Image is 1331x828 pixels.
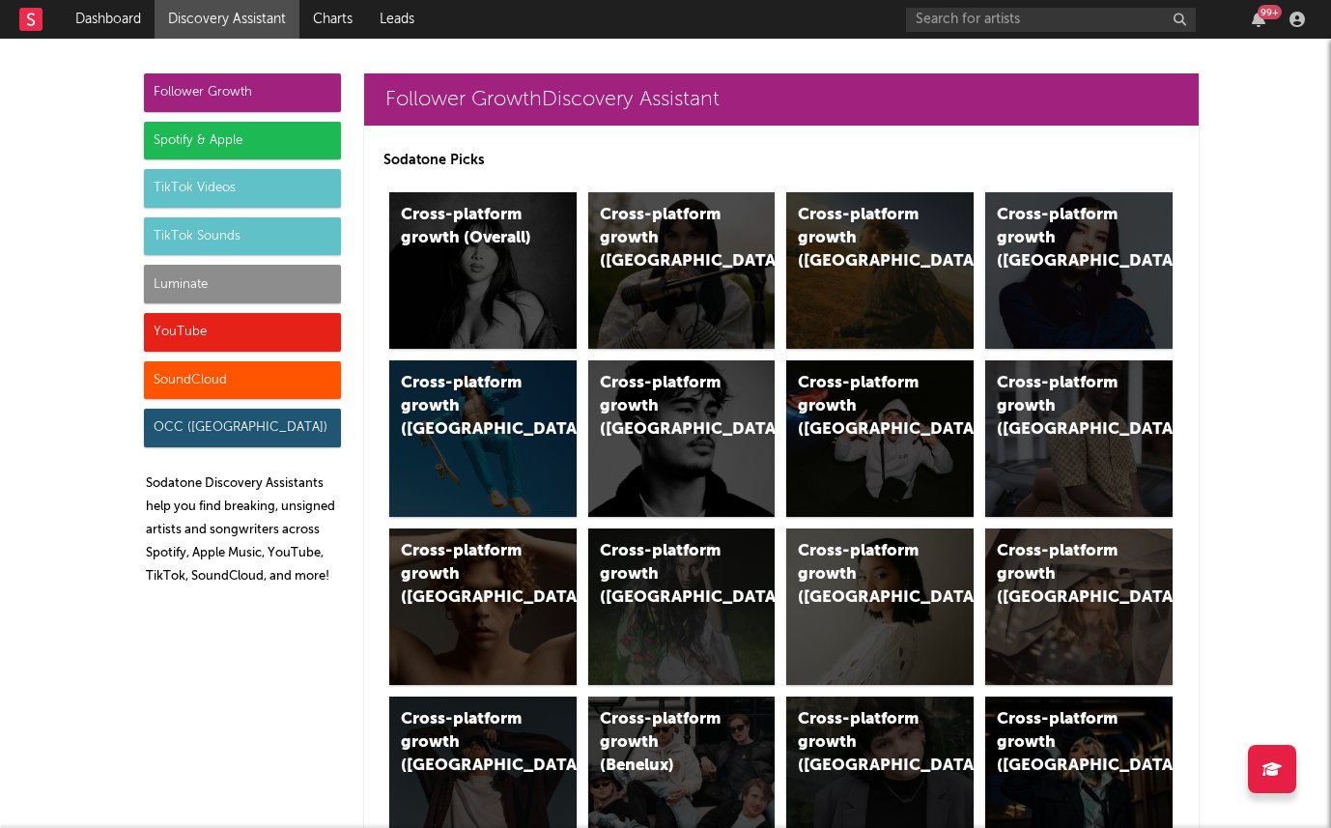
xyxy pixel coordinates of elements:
div: Follower Growth [144,73,341,112]
p: Sodatone Discovery Assistants help you find breaking, unsigned artists and songwriters across Spo... [146,472,341,588]
div: TikTok Videos [144,169,341,208]
div: OCC ([GEOGRAPHIC_DATA]) [144,409,341,447]
div: Cross-platform growth (Benelux) [600,708,731,778]
div: Cross-platform growth ([GEOGRAPHIC_DATA]) [600,540,731,610]
a: Cross-platform growth ([GEOGRAPHIC_DATA]) [588,528,776,685]
input: Search for artists [906,8,1196,32]
a: Cross-platform growth ([GEOGRAPHIC_DATA]) [985,192,1173,349]
div: SoundCloud [144,361,341,400]
div: Cross-platform growth ([GEOGRAPHIC_DATA]) [798,540,929,610]
div: Cross-platform growth ([GEOGRAPHIC_DATA]) [798,708,929,778]
div: Cross-platform growth ([GEOGRAPHIC_DATA]) [401,372,532,442]
a: Cross-platform growth ([GEOGRAPHIC_DATA]) [786,528,974,685]
div: Cross-platform growth ([GEOGRAPHIC_DATA]) [997,204,1128,273]
div: Cross-platform growth ([GEOGRAPHIC_DATA]) [401,540,532,610]
a: Cross-platform growth ([GEOGRAPHIC_DATA]) [588,192,776,349]
button: 99+ [1252,12,1265,27]
div: Cross-platform growth ([GEOGRAPHIC_DATA]) [997,372,1128,442]
div: TikTok Sounds [144,217,341,256]
div: Cross-platform growth ([GEOGRAPHIC_DATA]) [600,204,731,273]
a: Cross-platform growth ([GEOGRAPHIC_DATA]) [985,528,1173,685]
a: Follower GrowthDiscovery Assistant [364,73,1199,126]
p: Sodatone Picks [383,149,1179,172]
div: Cross-platform growth (Overall) [401,204,532,250]
div: Cross-platform growth ([GEOGRAPHIC_DATA]) [600,372,731,442]
div: Cross-platform growth ([GEOGRAPHIC_DATA]) [798,204,929,273]
a: Cross-platform growth ([GEOGRAPHIC_DATA]) [389,528,577,685]
a: Cross-platform growth ([GEOGRAPHIC_DATA]) [389,360,577,517]
a: Cross-platform growth ([GEOGRAPHIC_DATA]) [985,360,1173,517]
div: Spotify & Apple [144,122,341,160]
a: Cross-platform growth (Overall) [389,192,577,349]
div: Luminate [144,265,341,303]
div: Cross-platform growth ([GEOGRAPHIC_DATA]) [997,708,1128,778]
div: Cross-platform growth ([GEOGRAPHIC_DATA]/GSA) [798,372,929,442]
div: YouTube [144,313,341,352]
a: Cross-platform growth ([GEOGRAPHIC_DATA]) [588,360,776,517]
div: 99 + [1258,5,1282,19]
div: Cross-platform growth ([GEOGRAPHIC_DATA]) [401,708,532,778]
a: Cross-platform growth ([GEOGRAPHIC_DATA]/GSA) [786,360,974,517]
a: Cross-platform growth ([GEOGRAPHIC_DATA]) [786,192,974,349]
div: Cross-platform growth ([GEOGRAPHIC_DATA]) [997,540,1128,610]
